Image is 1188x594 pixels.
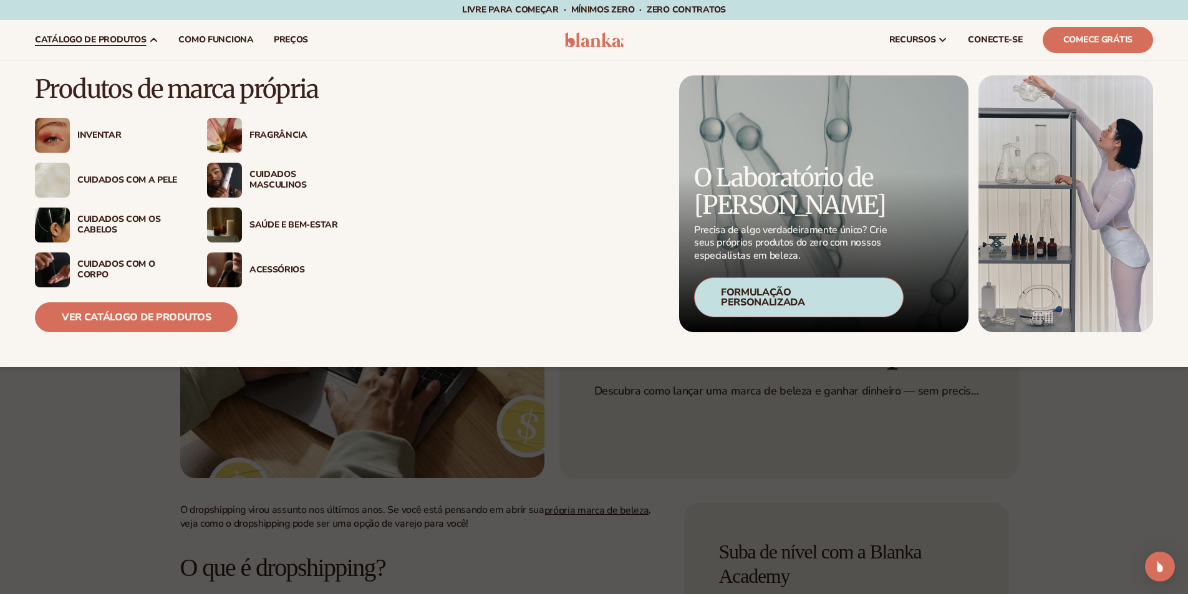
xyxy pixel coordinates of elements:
[879,20,959,60] a: recursos
[77,213,160,236] font: Cuidados com os cabelos
[35,208,182,242] a: Cabelo feminino preso para trás com grampos. Cuidados com os cabelos
[35,302,238,332] a: Ver catálogo de produtos
[264,20,318,60] a: preços
[207,118,242,153] img: Flor rosa desabrochando.
[249,168,307,191] font: Cuidados Masculinos
[249,264,305,275] font: Acessórios
[679,75,968,332] a: Fórmula microscópica do produto. O Laboratório de [PERSON_NAME] Precisa de algo verdadeiramente ú...
[694,162,886,221] font: O Laboratório de [PERSON_NAME]
[571,4,635,16] font: Mínimos ZERO
[35,163,70,198] img: Amostra de hidratante cremoso.
[249,129,307,141] font: Fragrância
[1145,552,1175,582] div: Open Intercom Messenger
[77,174,177,186] font: Cuidados com a pele
[35,252,70,287] img: Mão masculina aplicando hidratante.
[35,118,182,153] a: Mulher com maquiagem brilhante nos olhos. Inventar
[1043,27,1153,53] a: Comece grátis
[564,4,566,16] font: ·
[35,34,146,46] font: catálogo de produtos
[647,4,726,16] font: ZERO contratos
[207,163,242,198] img: Homem segurando frasco de hidratante.
[178,34,253,46] font: Como funciona
[978,75,1153,332] img: Mulher em laboratório com equipamento.
[77,258,155,280] font: Cuidados com o corpo
[958,20,1032,60] a: CONECTE-SE
[249,219,338,231] font: Saúde e bem-estar
[968,34,1022,46] font: CONECTE-SE
[207,252,354,287] a: Mulher com pincel de maquiagem. Acessórios
[207,163,354,198] a: Homem segurando frasco de hidratante. Cuidados Masculinos
[207,252,242,287] img: Mulher com pincel de maquiagem.
[564,32,624,47] img: logotipo
[35,74,318,105] font: Produtos de marca própria
[639,4,642,16] font: ·
[889,34,936,46] font: recursos
[35,118,70,153] img: Mulher com maquiagem brilhante nos olhos.
[207,208,354,242] a: Velas e incenso sobre a mesa. Saúde e bem-estar
[1063,34,1132,46] font: Comece grátis
[168,20,263,60] a: Como funciona
[77,129,121,141] font: Inventar
[62,310,211,324] font: Ver catálogo de produtos
[462,4,559,16] font: Livre para começar
[25,20,168,60] a: catálogo de produtos
[35,252,182,287] a: Mão masculina aplicando hidratante. Cuidados com o corpo
[35,163,182,198] a: Amostra de hidratante cremoso. Cuidados com a pele
[207,208,242,242] img: Velas e incenso sobre a mesa.
[721,285,805,309] font: Formulação personalizada
[35,208,70,242] img: Cabelo feminino preso para trás com grampos.
[274,34,308,46] font: preços
[694,223,887,263] font: Precisa de algo verdadeiramente único? Crie seus próprios produtos do zero com nossos especialist...
[207,118,354,153] a: Flor rosa desabrochando. Fragrância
